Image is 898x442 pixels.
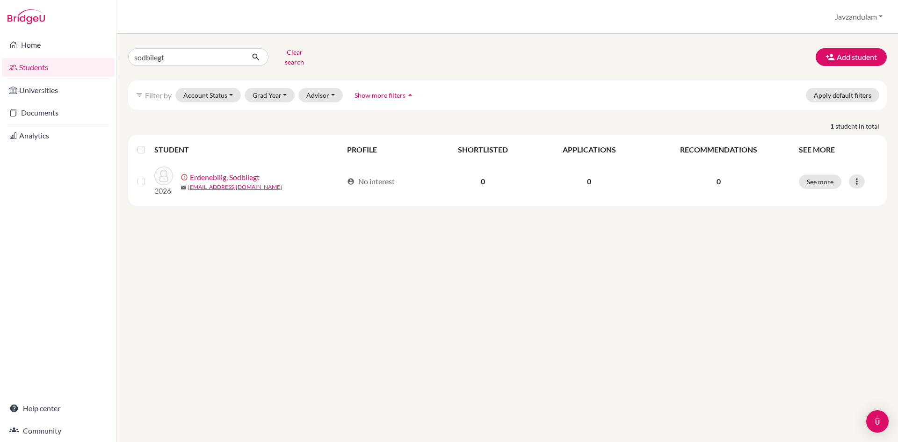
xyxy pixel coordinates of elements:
[7,9,45,24] img: Bridge-U
[245,88,295,102] button: Grad Year
[816,48,887,66] button: Add student
[431,138,535,161] th: SHORTLISTED
[866,410,889,433] div: Open Intercom Messenger
[145,91,172,100] span: Filter by
[2,103,115,122] a: Documents
[298,88,343,102] button: Advisor
[188,183,282,191] a: [EMAIL_ADDRESS][DOMAIN_NAME]
[190,172,260,183] a: Erdenebilig, Sodbilegt
[154,185,173,196] p: 2026
[181,185,186,190] span: mail
[830,121,835,131] strong: 1
[406,90,415,100] i: arrow_drop_up
[347,176,395,187] div: No interest
[2,421,115,440] a: Community
[347,88,423,102] button: Show more filtersarrow_drop_up
[181,174,190,181] span: error_outline
[806,88,879,102] button: Apply default filters
[799,174,841,189] button: See more
[650,176,788,187] p: 0
[535,138,644,161] th: APPLICATIONS
[154,138,341,161] th: STUDENT
[835,121,887,131] span: student in total
[644,138,793,161] th: RECOMMENDATIONS
[175,88,241,102] button: Account Status
[355,91,406,99] span: Show more filters
[831,8,887,26] button: Javzandulam
[2,58,115,77] a: Students
[2,81,115,100] a: Universities
[347,178,355,185] span: account_circle
[128,48,244,66] input: Find student by name...
[793,138,883,161] th: SEE MORE
[136,91,143,99] i: filter_list
[268,45,320,69] button: Clear search
[535,161,644,202] td: 0
[2,126,115,145] a: Analytics
[154,167,173,185] img: Erdenebilig, Sodbilegt
[341,138,431,161] th: PROFILE
[2,36,115,54] a: Home
[431,161,535,202] td: 0
[2,399,115,418] a: Help center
